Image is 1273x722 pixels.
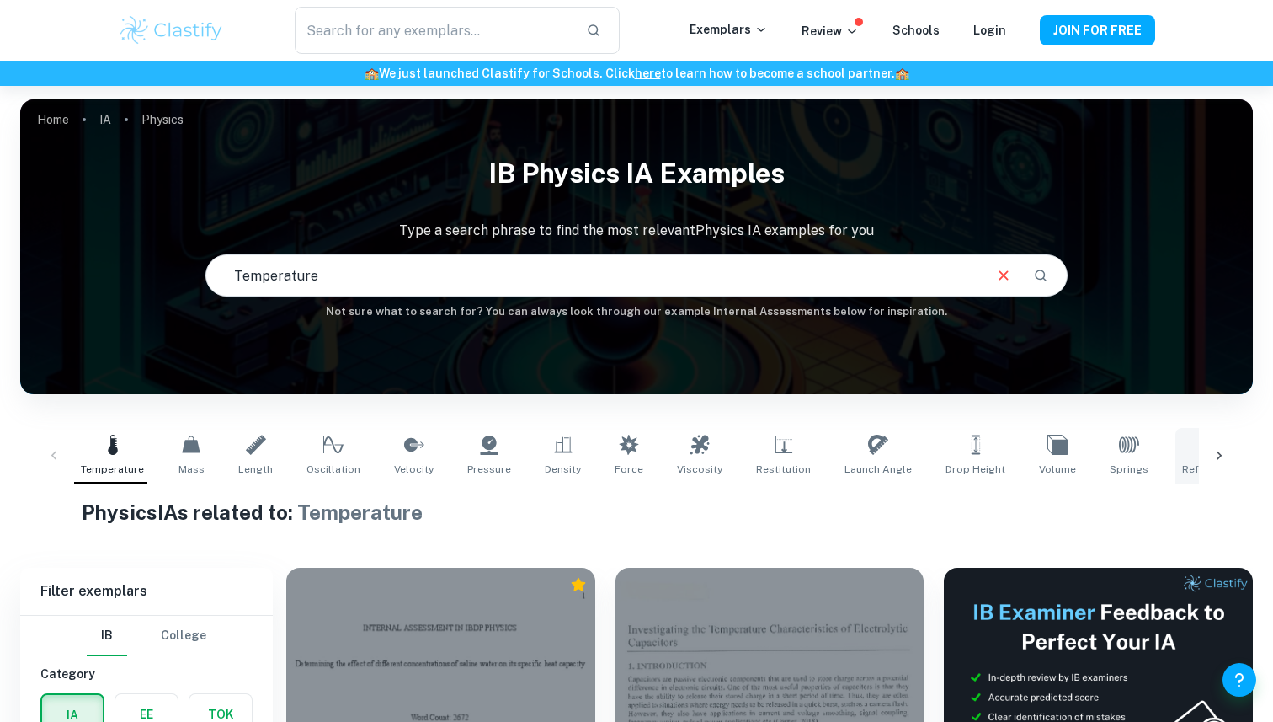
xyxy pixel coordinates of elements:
p: Review [802,22,859,40]
img: Clastify logo [118,13,225,47]
span: Density [545,462,581,477]
span: Velocity [394,462,434,477]
p: Physics [141,110,184,129]
button: College [161,616,206,656]
h6: We just launched Clastify for Schools. Click to learn how to become a school partner. [3,64,1270,83]
h1: Physics IAs related to: [82,497,1191,527]
a: Home [37,108,69,131]
h6: Not sure what to search for? You can always look through our example Internal Assessments below f... [20,303,1253,320]
h1: IB Physics IA examples [20,147,1253,201]
span: Launch Angle [844,462,912,477]
span: Temperature [81,462,144,477]
span: Force [615,462,643,477]
span: Mass [178,462,205,477]
span: Viscosity [677,462,722,477]
span: Temperature [297,500,423,524]
span: Springs [1110,462,1148,477]
button: Search [1026,261,1055,290]
a: IA [99,108,111,131]
span: Volume [1039,462,1076,477]
span: Drop Height [945,462,1005,477]
span: 🏫 [365,67,379,80]
input: Search for any exemplars... [295,7,573,54]
button: Clear [988,259,1020,291]
a: here [635,67,661,80]
a: Schools [892,24,940,37]
h6: Filter exemplars [20,568,273,615]
div: Premium [570,576,587,593]
p: Exemplars [690,20,768,39]
button: Help and Feedback [1222,663,1256,697]
span: 🏫 [895,67,909,80]
div: Filter type choice [87,616,206,656]
p: Type a search phrase to find the most relevant Physics IA examples for you [20,221,1253,241]
span: Restitution [756,462,811,477]
span: Refractive Index [1182,462,1262,477]
button: JOIN FOR FREE [1040,15,1155,45]
a: Login [973,24,1006,37]
input: E.g. harmonic motion analysis, light diffraction experiments, sliding objects down a ramp... [206,252,982,299]
h6: Category [40,665,253,683]
span: Pressure [467,462,511,477]
span: Length [238,462,273,477]
span: Oscillation [306,462,360,477]
button: IB [87,616,127,656]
